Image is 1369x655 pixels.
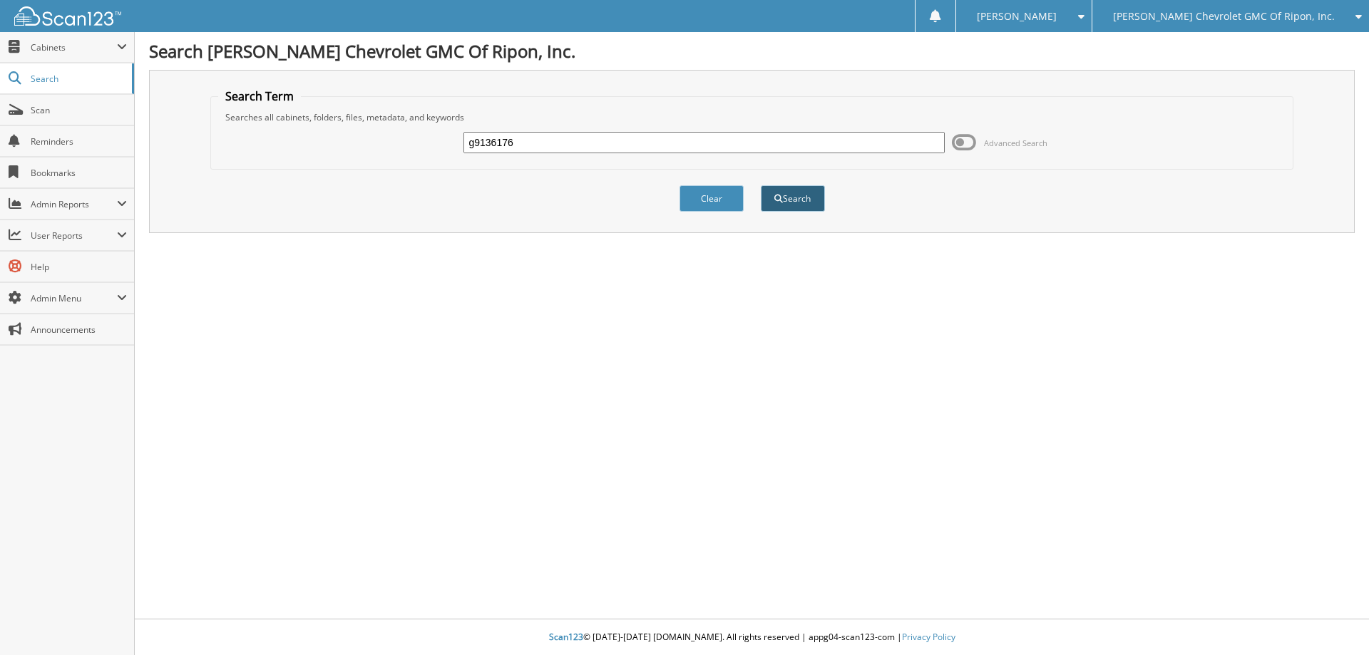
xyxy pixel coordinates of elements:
[902,631,955,643] a: Privacy Policy
[1113,12,1335,21] span: [PERSON_NAME] Chevrolet GMC Of Ripon, Inc.
[149,39,1355,63] h1: Search [PERSON_NAME] Chevrolet GMC Of Ripon, Inc.
[218,88,301,104] legend: Search Term
[984,138,1047,148] span: Advanced Search
[1298,587,1369,655] iframe: Chat Widget
[31,167,127,179] span: Bookmarks
[761,185,825,212] button: Search
[549,631,583,643] span: Scan123
[31,198,117,210] span: Admin Reports
[135,620,1369,655] div: © [DATE]-[DATE] [DOMAIN_NAME]. All rights reserved | appg04-scan123-com |
[977,12,1057,21] span: [PERSON_NAME]
[218,111,1286,123] div: Searches all cabinets, folders, files, metadata, and keywords
[31,261,127,273] span: Help
[14,6,121,26] img: scan123-logo-white.svg
[31,229,117,242] span: User Reports
[31,292,117,304] span: Admin Menu
[31,73,125,85] span: Search
[31,104,127,116] span: Scan
[680,185,744,212] button: Clear
[31,41,117,53] span: Cabinets
[31,135,127,148] span: Reminders
[31,324,127,336] span: Announcements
